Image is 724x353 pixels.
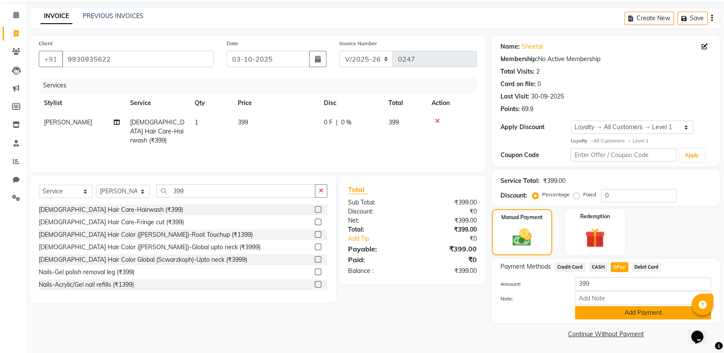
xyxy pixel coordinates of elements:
[413,266,484,276] div: ₹399.00
[324,118,332,127] span: 0 F
[39,230,253,239] div: [DEMOGRAPHIC_DATA] Hair Color ([PERSON_NAME])-Root Touchup (₹1399)
[575,291,711,305] input: Add Note
[536,67,540,76] div: 2
[238,118,248,126] span: 399
[538,80,541,89] div: 0
[348,185,368,194] span: Total
[500,105,520,114] div: Points:
[500,55,538,64] div: Membership:
[522,105,533,114] div: 69.9
[589,262,607,272] span: CASH
[688,319,715,344] iframe: chat widget
[413,244,484,254] div: ₹399.00
[580,213,610,220] label: Redemption
[413,207,484,216] div: ₹0
[342,216,413,225] div: Net:
[39,40,53,47] label: Client
[342,254,413,265] div: Paid:
[383,93,426,113] th: Total
[39,93,125,113] th: Stylist
[500,67,534,76] div: Total Visits:
[531,92,564,101] div: 30-09-2025
[579,226,611,250] img: _gift.svg
[583,191,596,198] label: Fixed
[195,118,198,126] span: 1
[83,12,143,20] a: PREVIOUS INVOICES
[341,118,351,127] span: 0 %
[501,214,543,221] label: Manual Payment
[39,51,63,67] button: +91
[500,92,529,101] div: Last Visit:
[575,306,711,319] button: Add Payment
[62,51,214,67] input: Search by Name/Mobile/Email/Code
[342,266,413,276] div: Balance :
[500,151,571,160] div: Coupon Code
[342,244,413,254] div: Payable:
[227,40,238,47] label: Date
[543,176,566,186] div: ₹399.00
[40,77,483,93] div: Services
[413,198,484,207] div: ₹399.00
[571,148,676,161] input: Enter Offer / Coupon Code
[39,280,134,289] div: Nails-Acrylic/Gel nail refills (₹1399)
[571,138,593,144] strong: Loyalty →
[44,118,92,126] span: [PERSON_NAME]
[500,191,527,200] div: Discount:
[500,176,540,186] div: Service Total:
[156,184,315,198] input: Search or Scan
[342,225,413,234] div: Total:
[424,234,483,243] div: ₹0
[40,9,72,24] a: INVOICE
[342,198,413,207] div: Sub Total:
[500,123,571,132] div: Apply Discount
[632,262,662,272] span: Debit Card
[494,330,718,339] a: Continue Without Payment
[522,42,543,51] a: Sheetal
[342,207,413,216] div: Discount:
[39,243,261,252] div: [DEMOGRAPHIC_DATA] Hair Color ([PERSON_NAME])-Global upto neck (₹3999)
[494,280,569,288] label: Amount:
[677,12,708,25] button: Save
[39,218,184,227] div: [DEMOGRAPHIC_DATA] Hair Care-Fringe cut (₹399)
[680,149,704,162] button: Apply
[542,191,570,198] label: Percentage
[500,262,551,271] span: Payment Methods
[190,93,233,113] th: Qty
[494,295,569,303] label: Note:
[339,40,377,47] label: Invoice Number
[413,216,484,225] div: ₹399.00
[413,254,484,265] div: ₹0
[233,93,319,113] th: Price
[611,262,628,272] span: GPay
[39,268,134,277] div: Nails-Gel polish removal leg (₹399)
[500,80,536,89] div: Card on file:
[388,118,399,126] span: 399
[130,118,184,144] span: [DEMOGRAPHIC_DATA] Hair Care-Hairwash (₹399)
[336,118,338,127] span: |
[575,277,711,291] input: Amount
[39,205,183,214] div: [DEMOGRAPHIC_DATA] Hair Care-Hairwash (₹399)
[413,225,484,234] div: ₹399.00
[625,12,674,25] button: Create New
[426,93,477,113] th: Action
[319,93,383,113] th: Disc
[125,93,190,113] th: Service
[554,262,585,272] span: Credit Card
[342,234,424,243] a: Add Tip
[571,137,711,145] div: All Customers → Level 1
[500,42,520,51] div: Name:
[506,226,538,248] img: _cash.svg
[500,55,711,64] div: No Active Membership
[39,255,247,264] div: [DEMOGRAPHIC_DATA] Hair Color Global (Scwarzkoph)-Upto neck (₹3999)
